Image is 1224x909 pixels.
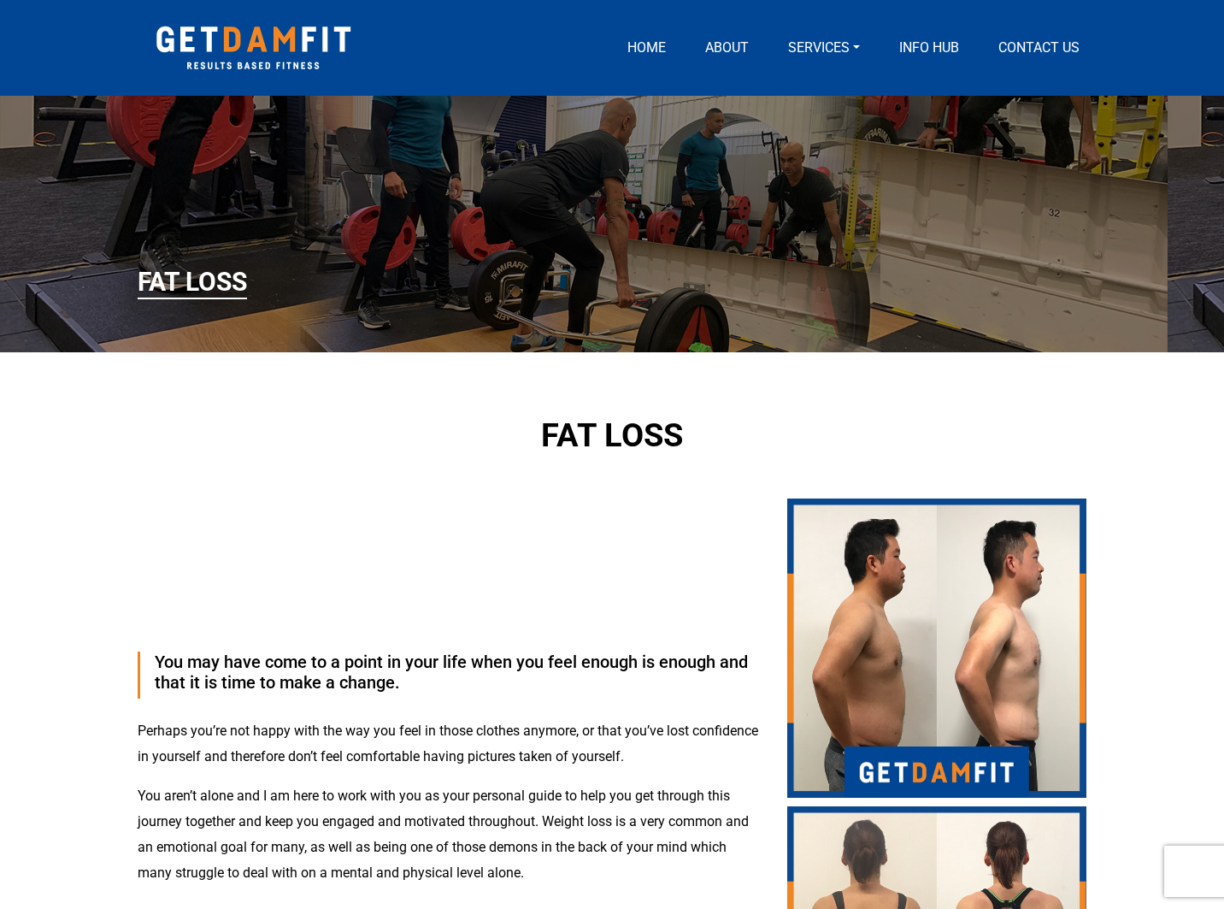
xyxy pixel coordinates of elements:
[787,499,1086,798] img: 7-1.png
[781,38,867,58] a: Services
[138,267,247,299] h4: Fat loss
[138,783,762,886] p: You aren’t alone and I am here to work with you as your personal guide to help you get through th...
[698,38,756,58] a: About
[138,718,762,770] p: Perhaps you’re not happy with the way you feel in those clothes anymore, or that you’ve lost conf...
[992,38,1086,58] a: Contact us
[892,38,966,58] a: Info Hub
[155,652,762,693] h3: You may have come to a point in your life when you feel enough is enough and that it is time to m...
[249,416,975,456] h2: Fat Loss
[621,38,673,58] a: Home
